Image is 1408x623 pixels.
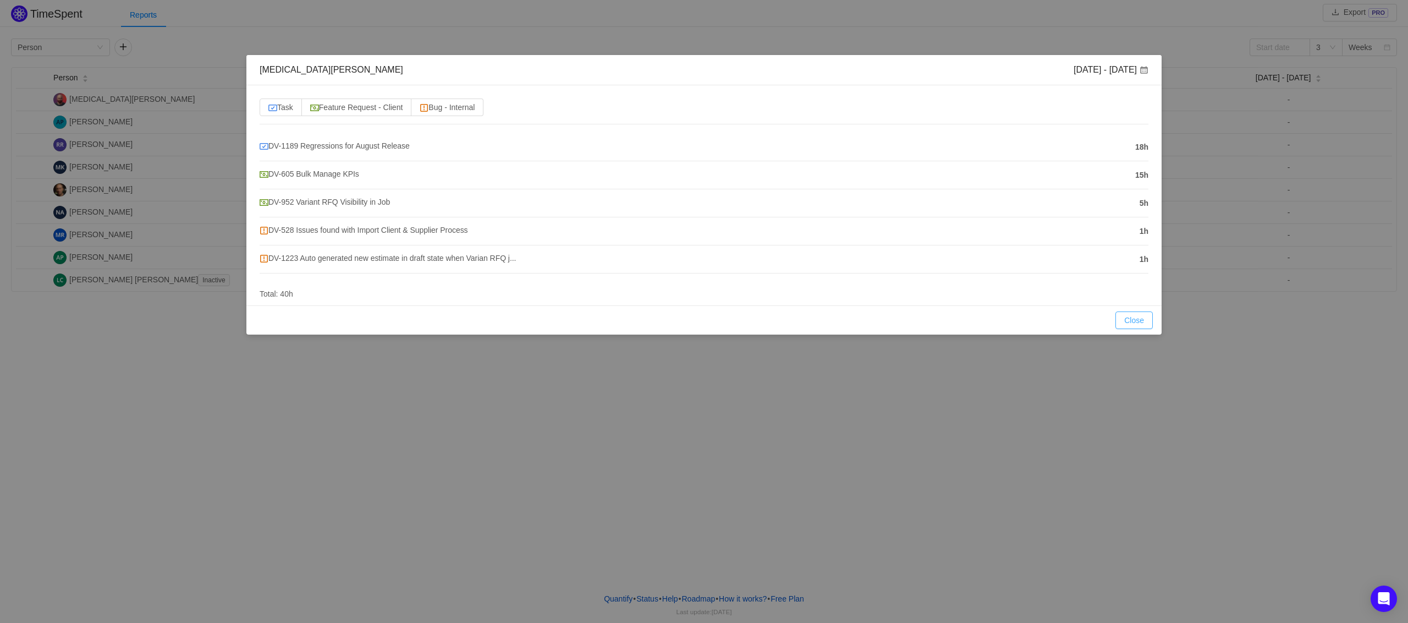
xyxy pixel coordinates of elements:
span: Feature Request - Client [310,103,403,112]
span: 18h [1135,141,1148,153]
img: 10300 [268,103,277,112]
img: 10314 [260,198,268,207]
span: DV-1189 Regressions for August Release [260,141,410,150]
span: 5h [1140,198,1148,209]
button: Close [1115,311,1153,329]
img: 10300 [260,142,268,151]
div: Open Intercom Messenger [1371,586,1397,612]
span: DV-1223 Auto generated new estimate in draft state when Varian RFQ j... [260,254,516,263]
span: Total: 40h [260,289,293,298]
span: 1h [1140,254,1148,265]
span: DV-528 Issues found with Import Client & Supplier Process [260,226,468,234]
span: DV-952 Variant RFQ Visibility in Job [260,198,390,206]
span: Task [268,103,293,112]
span: 15h [1135,170,1148,181]
span: 1h [1140,226,1148,237]
div: [MEDICAL_DATA][PERSON_NAME] [260,64,403,76]
img: 10308 [260,254,268,263]
span: DV-605 Bulk Manage KPIs [260,170,359,178]
div: [DATE] - [DATE] [1074,64,1148,76]
img: 10308 [260,226,268,235]
span: Bug - Internal [420,103,475,112]
img: 10314 [260,170,268,179]
img: 10308 [420,103,428,112]
img: 10314 [310,103,319,112]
